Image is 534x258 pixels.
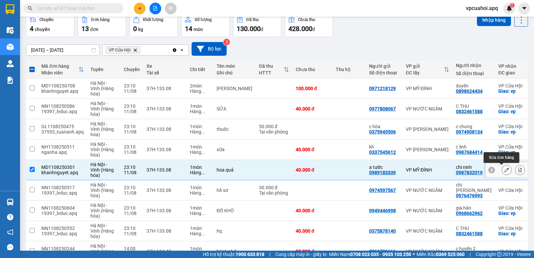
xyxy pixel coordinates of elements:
div: VP [PERSON_NAME] [406,147,449,152]
div: Chuyến [124,67,140,72]
button: Bộ lọc [192,42,227,56]
div: 37H-133.08 [147,188,183,193]
span: 4 [30,25,33,33]
div: Tài xế [147,70,183,75]
div: Hàng thông thường [190,211,210,216]
strong: 1900 633 818 [236,252,264,257]
div: Số điện thoại [456,71,492,76]
span: VP Cửa Hội, close by backspace [106,46,140,54]
span: ... [201,150,205,155]
span: Hà Nội - Vinh (Hàng hóa) [90,121,114,137]
img: warehouse-icon [7,43,14,50]
div: Mã đơn hàng [41,63,78,69]
span: ... [201,88,205,94]
button: Đã thu130.000đ [233,13,281,37]
div: 0337545612 [369,150,396,155]
span: Miền Bắc [417,251,465,258]
div: 23:10 [124,226,140,231]
input: Select a date range. [26,45,99,55]
div: c linh [456,144,492,150]
svg: Delete [133,48,137,52]
div: 0974597567 [369,188,396,193]
button: Chưa thu428.000đ [285,13,333,37]
div: hồ sơ [217,188,252,193]
div: 0898624434 [456,88,483,94]
div: 19397_lvduc.apq [41,231,84,236]
div: Ghi chú [217,70,252,75]
div: ĐỒ KHÔ [217,208,252,213]
div: c chung [456,124,492,129]
div: Chưa thu [296,67,329,72]
div: Hàng thông thường [190,231,210,236]
span: ... [201,211,205,216]
div: VP NƯỚC NGẦM [406,208,449,213]
div: 1 món [190,185,210,190]
div: Người nhận [456,63,492,68]
span: ... [201,170,205,175]
div: 50.000 đ [259,124,289,129]
span: Hà Nội - Vinh (Hàng hóa) [90,203,114,219]
div: NH1108250511 [41,144,84,150]
div: 11/08 [124,211,140,216]
div: Tại văn phòng [259,129,289,135]
button: Chuyến4chuyến [26,13,74,37]
div: 2 món [190,83,210,88]
span: copyright [497,252,502,257]
div: VP NƯỚC NGẦM [406,106,449,111]
div: Tại văn phòng [259,190,289,196]
div: 37H-133.08 [147,147,183,152]
div: 1 món [190,226,210,231]
div: Sửa đơn hàng [502,165,512,175]
div: NN1108250552 [41,226,84,231]
span: Hà Nội - Vinh (Hàng hóa) [90,223,114,239]
div: 40.000 đ [296,167,329,173]
div: bánh phở [217,249,252,254]
button: aim [165,3,177,14]
span: Cung cấp máy in - giấy in: [275,251,327,258]
div: 30.000 đ [259,185,289,190]
img: warehouse-icon [7,27,14,34]
div: NN1108250586 [41,103,84,109]
th: Toggle SortBy [38,61,87,78]
span: ... [201,129,205,135]
div: VP NƯỚC NGẦM [406,249,449,254]
div: khanhnguyet.apq [41,88,84,94]
div: VP NƯỚC NGẦM [406,188,449,193]
span: message [7,244,13,250]
div: SỮA [217,106,252,111]
div: thuốc [217,126,252,132]
div: Số lượng [195,17,212,22]
div: 1 món [190,165,210,170]
div: 37H-133.08 [147,126,183,132]
div: 0375945506 [369,129,396,135]
div: Hàng thông thường [190,109,210,114]
span: chuyến [35,27,50,32]
button: caret-down [518,3,530,14]
div: gia hân [456,205,492,211]
span: search [28,6,32,11]
div: 0961781666 [369,249,396,254]
span: VP Cửa Hội [109,47,130,53]
div: Nhân viên [41,70,78,75]
div: 11/08 [124,170,140,175]
div: c huyền 2 [456,246,492,251]
div: nganha.apq [41,150,84,155]
div: Chuyến [39,17,53,22]
span: Hà Nội - Vinh (Hàng hóa) [90,142,114,158]
div: 40.000 đ [296,147,329,152]
div: 11/08 [124,88,140,94]
div: NN1108250244 [41,246,84,251]
div: Đơn hàng [91,17,109,22]
div: Sửa đơn hàng [484,152,519,163]
div: 19397_lvduc.apq [41,190,84,196]
div: duyên [456,83,492,88]
span: | [269,251,270,258]
div: hoa quả [217,167,252,173]
div: Đã thu [259,63,284,69]
div: VP MỸ ĐÌNH [406,86,449,91]
span: món [194,27,203,32]
button: Đơn hàng13đơn [78,13,126,37]
div: HTTT [259,70,284,75]
div: 40.000 đ [296,228,329,234]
